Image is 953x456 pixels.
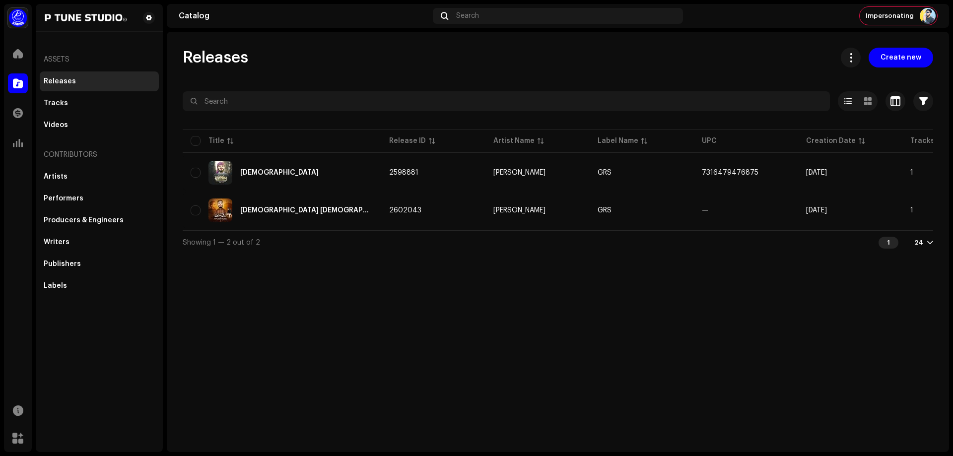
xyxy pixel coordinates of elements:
[40,254,159,274] re-m-nav-item: Publishers
[44,195,83,202] div: Performers
[8,8,28,28] img: a1dd4b00-069a-4dd5-89ed-38fbdf7e908f
[493,207,582,214] span: Abdullah Al Mahmud
[920,8,936,24] img: 07da45de-2897-499d-9d2f-cb8c8761d55c
[493,207,545,214] div: [PERSON_NAME]
[598,169,612,176] span: GRS
[44,12,127,24] img: 014156fc-5ea7-42a8-85d9-84b6ed52d0f4
[40,232,159,252] re-m-nav-item: Writers
[208,136,224,146] div: Title
[44,121,68,129] div: Videos
[702,207,708,214] span: —
[183,239,260,246] span: Showing 1 — 2 out of 2
[40,210,159,230] re-m-nav-item: Producers & Engineers
[456,12,479,20] span: Search
[44,282,67,290] div: Labels
[40,143,159,167] re-a-nav-header: Contributors
[806,207,827,214] span: Dec 30, 2024
[179,12,429,20] div: Catalog
[40,48,159,71] re-a-nav-header: Assets
[493,169,582,176] span: Abdullah Al Mahmud
[44,77,76,85] div: Releases
[208,161,232,185] img: 14352629-bda9-4478-af7e-070ddf2d4f23
[208,198,232,222] img: 11768895-4ca9-473f-81ce-3d9824a02151
[183,91,830,111] input: Search
[866,12,914,20] span: Impersonating
[881,48,921,67] span: Create new
[44,238,69,246] div: Writers
[598,207,612,214] span: GRS
[40,71,159,91] re-m-nav-item: Releases
[40,167,159,187] re-m-nav-item: Artists
[389,136,426,146] div: Release ID
[806,136,856,146] div: Creation Date
[40,189,159,208] re-m-nav-item: Performers
[240,169,319,176] div: Muhammad
[702,169,758,176] span: 7316479476875
[598,136,638,146] div: Label Name
[879,237,898,249] div: 1
[493,136,535,146] div: Artist Name
[40,115,159,135] re-m-nav-item: Videos
[40,93,159,113] re-m-nav-item: Tracks
[389,169,418,176] span: 2598881
[40,276,159,296] re-m-nav-item: Labels
[493,169,545,176] div: [PERSON_NAME]
[44,173,68,181] div: Artists
[44,216,124,224] div: Producers & Engineers
[44,99,68,107] div: Tracks
[44,260,81,268] div: Publishers
[183,48,248,67] span: Releases
[806,169,827,176] span: Dec 27, 2024
[914,239,923,247] div: 24
[869,48,933,67] button: Create new
[240,207,373,214] div: Allah Allah Bol Bande
[389,207,421,214] span: 2602043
